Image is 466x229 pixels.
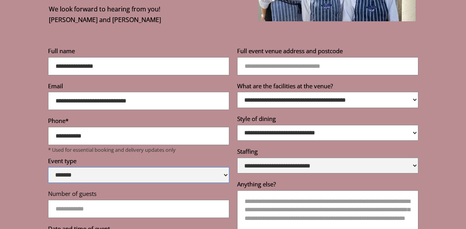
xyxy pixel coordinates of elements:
[48,147,229,153] p: * Used for essential booking and delivery updates only
[237,180,418,190] label: Anything else?
[237,147,418,158] label: Staffing
[237,82,418,92] label: What are the facilities at the venue?
[48,47,229,57] label: Full name
[48,117,229,127] label: Phone*
[48,157,229,167] label: Event type
[237,115,418,125] label: Style of dining
[48,190,229,200] label: Number of guests
[237,47,418,57] label: Full event venue address and postcode
[48,82,229,92] label: Email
